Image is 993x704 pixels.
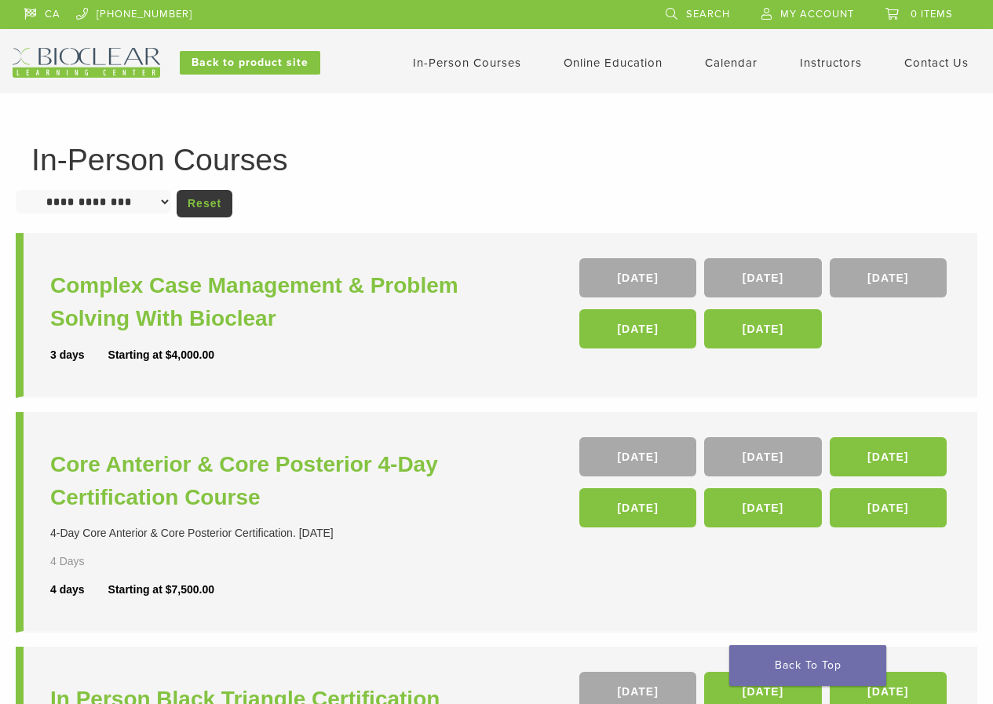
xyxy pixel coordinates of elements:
a: Online Education [564,56,663,70]
a: [DATE] [579,437,696,476]
a: [DATE] [704,309,821,348]
a: Instructors [800,56,862,70]
span: 0 items [911,8,953,20]
div: , , , , [579,258,951,356]
a: Complex Case Management & Problem Solving With Bioclear [50,269,501,335]
a: [DATE] [579,258,696,297]
a: Reset [177,190,232,217]
a: Back To Top [729,645,886,686]
div: Starting at $7,500.00 [108,582,214,598]
span: Search [686,8,730,20]
div: 4 days [50,582,108,598]
a: Core Anterior & Core Posterior 4-Day Certification Course [50,448,501,514]
a: [DATE] [830,488,947,527]
div: 3 days [50,347,108,363]
a: Calendar [705,56,758,70]
div: , , , , , [579,437,951,535]
img: Bioclear [13,48,160,78]
a: [DATE] [704,258,821,297]
a: [DATE] [579,488,696,527]
a: Back to product site [180,51,320,75]
a: In-Person Courses [413,56,521,70]
a: [DATE] [579,309,696,348]
a: [DATE] [704,488,821,527]
h1: In-Person Courses [31,144,962,175]
span: My Account [780,8,854,20]
div: Starting at $4,000.00 [108,347,214,363]
div: 4 Days [50,553,118,570]
a: [DATE] [830,258,947,297]
a: [DATE] [704,437,821,476]
div: 4-Day Core Anterior & Core Posterior Certification. [DATE] [50,525,501,542]
a: [DATE] [830,437,947,476]
a: Contact Us [904,56,969,70]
